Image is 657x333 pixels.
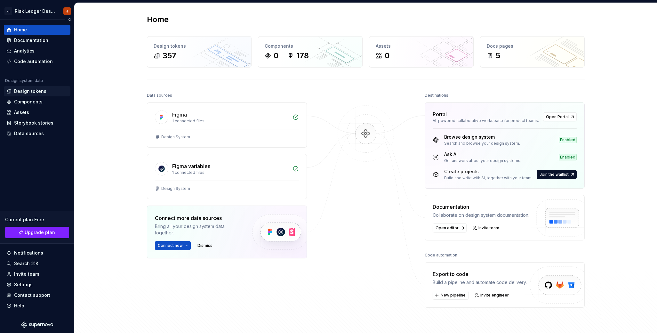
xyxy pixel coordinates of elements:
a: Data sources [4,128,70,139]
div: Code automation [425,251,457,260]
div: Build and write with AI, together with your team. [444,175,533,181]
button: Contact support [4,290,70,300]
div: 1 connected files [172,170,289,175]
a: Open Portal [543,112,577,121]
div: Risk Ledger Design System [15,8,56,14]
div: Design System [161,134,190,140]
div: Search and browse your design system. [444,141,520,146]
h2: Home [147,14,169,25]
button: Notifications [4,248,70,258]
div: 178 [296,51,309,61]
div: Search ⌘K [14,260,38,267]
a: Join the waitlist [537,170,577,179]
button: Connect new [155,241,191,250]
div: Docs pages [487,43,578,49]
div: Notifications [14,250,43,256]
button: New pipeline [433,291,469,300]
div: Assets [376,43,467,49]
div: 0 [274,51,278,61]
a: Invite team [470,223,502,232]
a: Figma variables1 connected filesDesign System [147,154,307,199]
a: Assets [4,107,70,118]
div: Enabled [559,154,577,160]
span: Dismiss [197,243,212,248]
div: Documentation [433,203,529,211]
div: Documentation [14,37,48,44]
button: Search ⌘K [4,258,70,269]
span: New pipeline [441,293,466,298]
a: Analytics [4,46,70,56]
div: Build a pipeline and automate code delivery. [433,279,527,286]
div: Collaborate on design system documentation. [433,212,529,218]
a: Storybook stories [4,118,70,128]
div: Home [14,27,27,33]
div: Destinations [425,91,448,100]
button: RLRisk Ledger Design SystemJ [1,4,73,18]
button: Upgrade plan [5,227,69,238]
a: Figma1 connected filesDesign System [147,102,307,148]
a: Components0178 [258,36,363,68]
div: Invite team [14,271,39,277]
a: Design tokens [4,86,70,96]
div: Figma [172,111,187,118]
a: Documentation [4,35,70,45]
a: Components [4,97,70,107]
a: Invite team [4,269,70,279]
div: Design tokens [14,88,46,94]
span: Upgrade plan [25,229,55,236]
div: Create projects [444,168,533,175]
div: AI-powered collaborative workspace for product teams. [433,118,539,123]
button: Help [4,301,70,311]
div: 357 [163,51,176,61]
button: Collapse sidebar [65,15,74,24]
a: Assets0 [369,36,474,68]
div: Design System [161,186,190,191]
div: J [66,9,68,14]
div: Get answers about your design systems. [444,158,521,163]
span: Open editor [436,225,459,231]
div: 5 [496,51,500,61]
div: Bring all your design system data together. [155,223,241,236]
div: Design tokens [154,43,245,49]
div: Portal [433,110,447,118]
div: 0 [385,51,389,61]
div: 1 connected files [172,118,289,124]
div: Ask AI [444,151,521,158]
div: Export to code [433,270,527,278]
div: Contact support [14,292,50,298]
a: Home [4,25,70,35]
div: Data sources [147,91,172,100]
div: Design system data [5,78,43,83]
div: Settings [14,281,33,288]
svg: Supernova Logo [21,321,53,328]
div: Components [265,43,356,49]
span: Invite team [478,225,499,231]
div: Components [14,99,43,105]
div: Figma variables [172,162,210,170]
span: Join the waitlist [540,172,569,177]
a: Docs pages5 [480,36,585,68]
div: Data sources [14,130,44,137]
a: Settings [4,280,70,290]
a: Code automation [4,56,70,67]
div: Analytics [14,48,35,54]
div: Connect more data sources [155,214,241,222]
div: Assets [14,109,29,116]
span: Connect new [158,243,183,248]
div: Current plan : Free [5,216,69,223]
a: Invite engineer [472,291,512,300]
span: Invite engineer [480,293,509,298]
a: Design tokens357 [147,36,252,68]
div: Help [14,303,24,309]
div: Browse design system [444,134,520,140]
span: Open Portal [546,114,569,119]
button: Dismiss [195,241,215,250]
div: Storybook stories [14,120,53,126]
a: Open editor [433,223,467,232]
div: Code automation [14,58,53,65]
div: Enabled [559,137,577,143]
div: RL [4,7,12,15]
